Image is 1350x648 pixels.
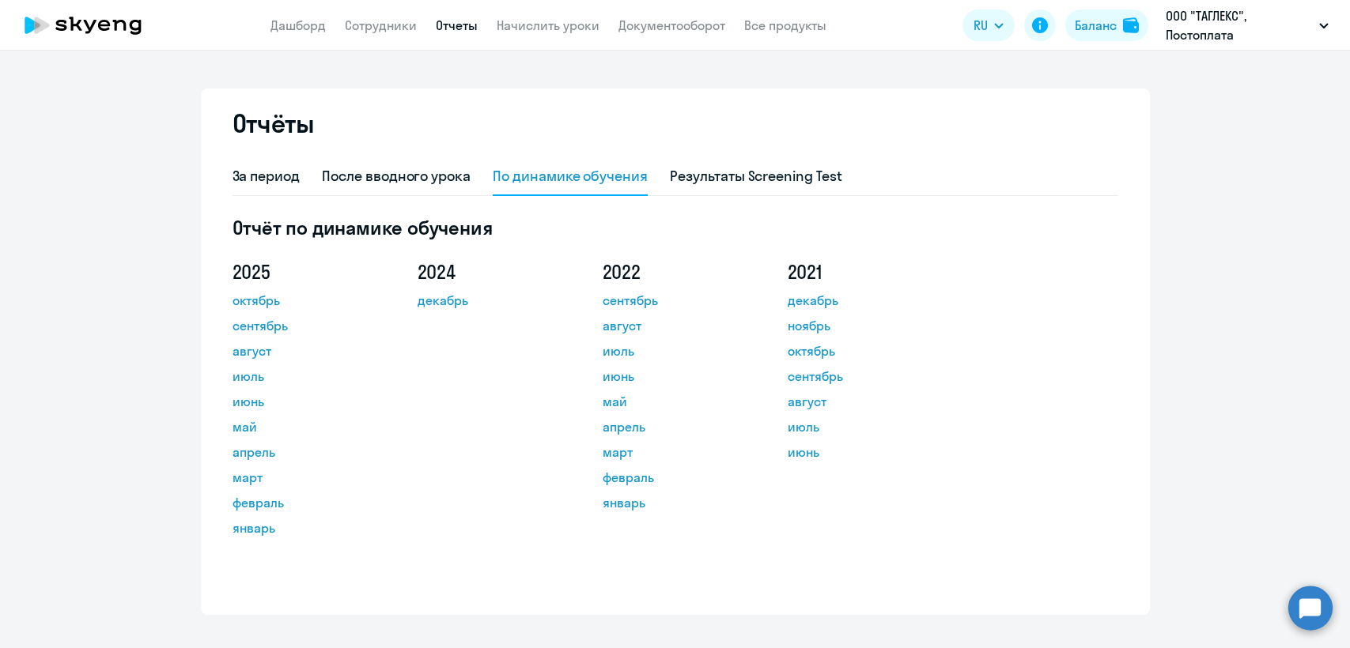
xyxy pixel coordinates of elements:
[233,316,375,335] a: сентябрь
[493,166,648,186] div: По динамике обучения
[322,166,471,186] div: После вводного урока
[436,17,478,33] a: Отчеты
[788,316,930,335] a: ноябрь
[233,166,301,186] div: За период
[233,215,1118,240] h5: Отчёт по динамике обучения
[497,17,599,33] a: Начислить уроки
[233,392,375,411] a: июнь
[618,17,725,33] a: Документооборот
[744,17,826,33] a: Все продукты
[233,367,375,386] a: июль
[345,17,417,33] a: Сотрудники
[974,16,988,35] span: RU
[233,468,375,487] a: март
[1123,17,1139,33] img: balance
[603,259,745,284] h5: 2022
[233,443,375,462] a: апрель
[233,493,375,512] a: февраль
[788,392,930,411] a: август
[788,443,930,462] a: июнь
[1065,9,1148,41] button: Балансbalance
[788,417,930,436] a: июль
[418,291,560,310] a: декабрь
[603,392,745,411] a: май
[270,17,326,33] a: Дашборд
[788,367,930,386] a: сентябрь
[603,468,745,487] a: февраль
[603,316,745,335] a: август
[418,259,560,284] h5: 2024
[603,291,745,310] a: сентябрь
[603,417,745,436] a: апрель
[233,518,375,537] a: январь
[603,367,745,386] a: июнь
[233,341,375,360] a: август
[233,291,375,310] a: октябрь
[1158,6,1337,44] button: ООО "ТАГЛЕКС", Постоплата
[670,166,842,186] div: Результаты Screening Test
[233,417,375,436] a: май
[1075,16,1117,35] div: Баланс
[603,493,745,512] a: январь
[788,341,930,360] a: октябрь
[603,443,745,462] a: март
[233,259,375,284] h5: 2025
[233,107,315,139] h2: Отчёты
[788,259,930,284] h5: 2021
[603,341,745,360] a: июль
[788,291,930,310] a: декабрь
[1166,6,1313,44] p: ООО "ТАГЛЕКС", Постоплата
[962,9,1015,41] button: RU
